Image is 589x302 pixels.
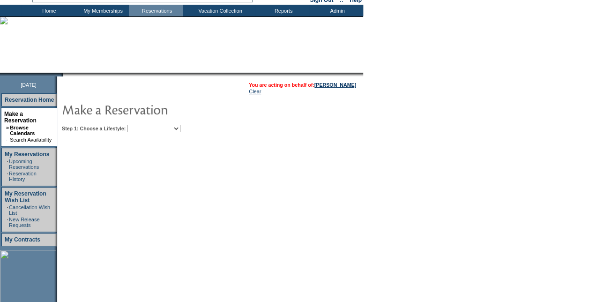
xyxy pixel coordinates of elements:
a: Reservation History [9,171,37,182]
td: Admin [309,5,363,16]
td: · [7,159,8,170]
td: · [7,171,8,182]
td: Home [21,5,75,16]
a: Upcoming Reservations [9,159,39,170]
a: Cancellation Wish List [9,204,50,216]
a: Make a Reservation [4,111,37,124]
b: » [6,125,9,130]
a: Reservation Home [5,97,54,103]
a: My Contracts [5,236,40,243]
td: · [7,217,8,228]
td: Reservations [129,5,183,16]
a: Search Availability [10,137,52,143]
td: Reports [255,5,309,16]
td: Vacation Collection [183,5,255,16]
td: My Memberships [75,5,129,16]
a: My Reservations [5,151,49,158]
b: Step 1: Choose a Lifestyle: [62,126,126,131]
img: pgTtlMakeReservation.gif [62,100,249,119]
a: [PERSON_NAME] [314,82,356,88]
img: promoShadowLeftCorner.gif [60,73,63,76]
span: You are acting on behalf of: [249,82,356,88]
img: blank.gif [63,73,64,76]
td: · [7,204,8,216]
a: New Release Requests [9,217,39,228]
td: · [6,137,9,143]
a: Clear [249,89,261,94]
a: Browse Calendars [10,125,35,136]
span: [DATE] [21,82,37,88]
a: My Reservation Wish List [5,190,46,204]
